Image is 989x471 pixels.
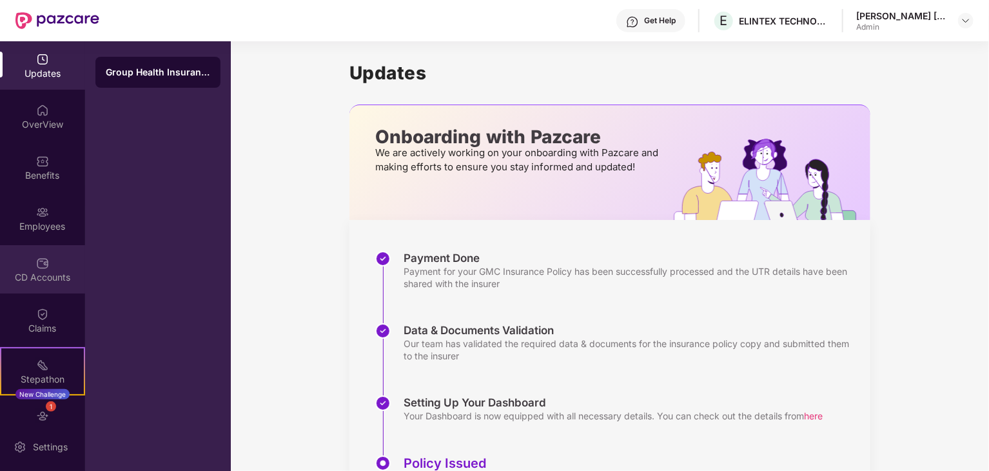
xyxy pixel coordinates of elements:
[720,13,728,28] span: E
[644,15,676,26] div: Get Help
[856,22,946,32] div: Admin
[404,456,801,471] div: Policy Issued
[404,396,823,410] div: Setting Up Your Dashboard
[36,359,49,372] img: svg+xml;base64,PHN2ZyB4bWxucz0iaHR0cDovL3d3dy53My5vcmcvMjAwMC9zdmciIHdpZHRoPSIyMSIgaGVpZ2h0PSIyMC...
[29,441,72,454] div: Settings
[36,104,49,117] img: svg+xml;base64,PHN2ZyBpZD0iSG9tZSIgeG1sbnM9Imh0dHA6Ly93d3cudzMub3JnLzIwMDAvc3ZnIiB3aWR0aD0iMjAiIG...
[856,10,946,22] div: [PERSON_NAME] [PERSON_NAME]
[36,410,49,423] img: svg+xml;base64,PHN2ZyBpZD0iRW5kb3JzZW1lbnRzIiB4bWxucz0iaHR0cDovL3d3dy53My5vcmcvMjAwMC9zdmciIHdpZH...
[961,15,971,26] img: svg+xml;base64,PHN2ZyBpZD0iRHJvcGRvd24tMzJ4MzIiIHhtbG5zPSJodHRwOi8vd3d3LnczLm9yZy8yMDAwL3N2ZyIgd2...
[36,308,49,321] img: svg+xml;base64,PHN2ZyBpZD0iQ2xhaW0iIHhtbG5zPSJodHRwOi8vd3d3LnczLm9yZy8yMDAwL3N2ZyIgd2lkdGg9IjIwIi...
[404,410,823,422] div: Your Dashboard is now equipped with all necessary details. You can check out the details from
[626,15,639,28] img: svg+xml;base64,PHN2ZyBpZD0iSGVscC0zMngzMiIgeG1sbnM9Imh0dHA6Ly93d3cudzMub3JnLzIwMDAvc3ZnIiB3aWR0aD...
[404,265,857,290] div: Payment for your GMC Insurance Policy has been successfully processed and the UTR details have be...
[804,410,823,421] span: here
[375,251,391,266] img: svg+xml;base64,PHN2ZyBpZD0iU3RlcC1Eb25lLTMyeDMyIiB4bWxucz0iaHR0cDovL3d3dy53My5vcmcvMjAwMC9zdmciIH...
[15,12,99,29] img: New Pazcare Logo
[36,206,49,219] img: svg+xml;base64,PHN2ZyBpZD0iRW1wbG95ZWVzIiB4bWxucz0iaHR0cDovL3d3dy53My5vcmcvMjAwMC9zdmciIHdpZHRoPS...
[375,146,662,174] p: We are actively working on your onboarding with Pazcare and making efforts to ensure you stay inf...
[349,62,870,84] h1: Updates
[14,441,26,454] img: svg+xml;base64,PHN2ZyBpZD0iU2V0dGluZy0yMHgyMCIgeG1sbnM9Imh0dHA6Ly93d3cudzMub3JnLzIwMDAvc3ZnIiB3aW...
[739,15,829,27] div: ELINTEX TECHNOLOGIES PRIVATE LIMITED
[106,66,210,79] div: Group Health Insurance
[404,251,857,265] div: Payment Done
[15,389,70,399] div: New Challenge
[36,155,49,168] img: svg+xml;base64,PHN2ZyBpZD0iQmVuZWZpdHMiIHhtbG5zPSJodHRwOi8vd3d3LnczLm9yZy8yMDAwL3N2ZyIgd2lkdGg9Ij...
[375,131,662,143] p: Onboarding with Pazcare
[404,323,857,337] div: Data & Documents Validation
[36,53,49,66] img: svg+xml;base64,PHN2ZyBpZD0iVXBkYXRlZCIgeG1sbnM9Imh0dHA6Ly93d3cudzMub3JnLzIwMDAvc3ZnIiB3aWR0aD0iMj...
[46,401,56,412] div: 1
[375,323,391,339] img: svg+xml;base64,PHN2ZyBpZD0iU3RlcC1Eb25lLTMyeDMyIiB4bWxucz0iaHR0cDovL3d3dy53My5vcmcvMjAwMC9zdmciIH...
[375,456,391,471] img: svg+xml;base64,PHN2ZyBpZD0iU3RlcC1BY3RpdmUtMzJ4MzIiIHhtbG5zPSJodHRwOi8vd3d3LnczLm9yZy8yMDAwL3N2Zy...
[375,396,391,411] img: svg+xml;base64,PHN2ZyBpZD0iU3RlcC1Eb25lLTMyeDMyIiB4bWxucz0iaHR0cDovL3d3dy53My5vcmcvMjAwMC9zdmciIH...
[1,373,84,386] div: Stepathon
[674,139,870,220] img: hrOnboarding
[36,257,49,270] img: svg+xml;base64,PHN2ZyBpZD0iQ0RfQWNjb3VudHMiIGRhdGEtbmFtZT0iQ0QgQWNjb3VudHMiIHhtbG5zPSJodHRwOi8vd3...
[404,337,857,362] div: Our team has validated the required data & documents for the insurance policy copy and submitted ...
